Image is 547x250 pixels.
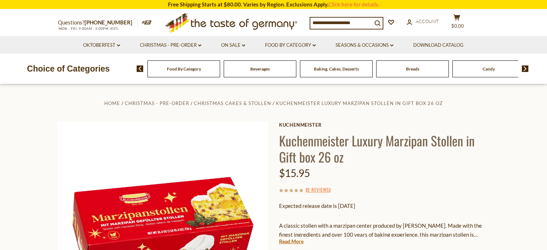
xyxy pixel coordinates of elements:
[221,41,245,49] a: On Sale
[104,100,120,106] a: Home
[279,122,489,128] a: Kuchenmeister
[85,19,132,26] a: [PHONE_NUMBER]
[416,18,439,24] span: Account
[446,14,468,32] button: $0.00
[451,23,464,29] span: $0.00
[306,186,331,193] span: ( )
[167,66,201,72] a: Food By Category
[250,66,270,72] a: Beverages
[406,66,419,72] a: Breads
[265,41,316,49] a: Food By Category
[314,66,359,72] a: Baking, Cakes, Desserts
[407,18,439,26] a: Account
[279,221,489,239] p: A classic stollen with a marzipan center produced by [PERSON_NAME]. Made with the finest ingredie...
[194,100,271,106] a: Christmas Cakes & Stollen
[307,186,329,194] a: 0 Reviews
[279,132,489,165] h1: Kuchenmeister Luxury Marzipan Stollen in Gift box 26 oz
[83,41,120,49] a: Oktoberfest
[140,41,201,49] a: Christmas - PRE-ORDER
[137,65,143,72] img: previous arrow
[58,18,138,27] p: Questions?
[125,100,189,106] a: Christmas - PRE-ORDER
[483,66,495,72] a: Candy
[279,167,310,179] span: $15.95
[279,238,304,245] a: Read More
[279,201,489,210] p: Expected release date is [DATE]
[58,27,119,31] span: MON - FRI, 9:00AM - 5:00PM (EST)
[413,41,464,49] a: Download Catalog
[336,41,393,49] a: Seasons & Occasions
[522,65,529,72] img: next arrow
[328,1,379,8] a: Click here for details.
[276,100,443,106] a: Kuchenmeister Luxury Marzipan Stollen in Gift box 26 oz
